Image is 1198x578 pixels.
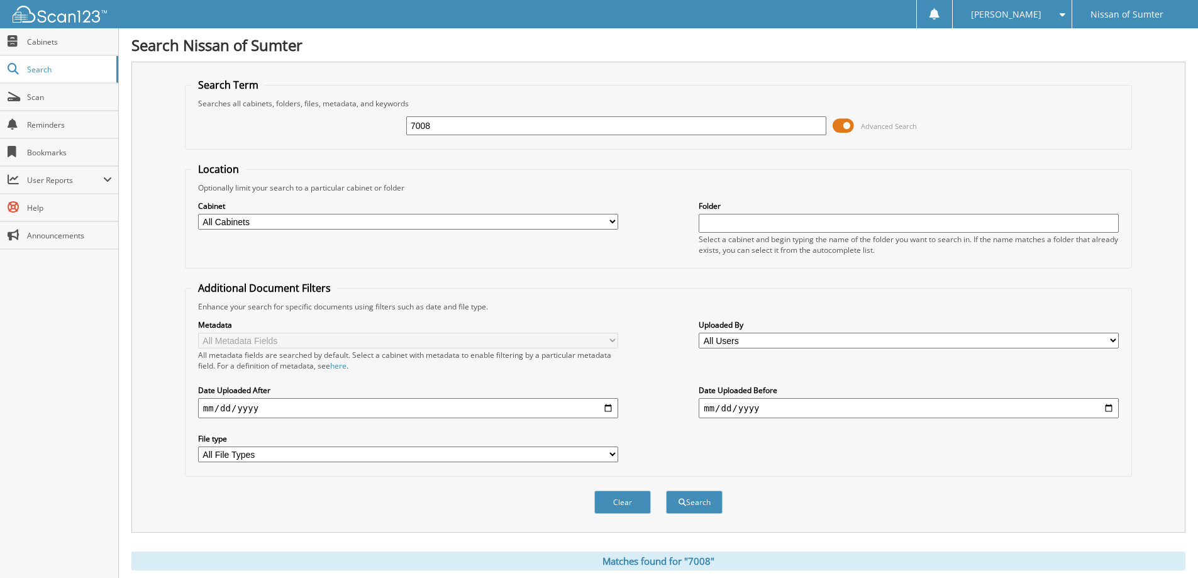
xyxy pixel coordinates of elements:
[192,281,337,295] legend: Additional Document Filters
[861,121,917,131] span: Advanced Search
[198,320,618,330] label: Metadata
[198,398,618,418] input: start
[699,320,1119,330] label: Uploaded By
[27,175,103,186] span: User Reports
[192,182,1125,193] div: Optionally limit your search to a particular cabinet or folder
[131,552,1185,570] div: Matches found for "7008"
[192,78,265,92] legend: Search Term
[198,433,618,444] label: File type
[27,147,112,158] span: Bookmarks
[594,491,651,514] button: Clear
[27,36,112,47] span: Cabinets
[192,98,1125,109] div: Searches all cabinets, folders, files, metadata, and keywords
[330,360,347,371] a: here
[699,398,1119,418] input: end
[27,92,112,103] span: Scan
[666,491,723,514] button: Search
[1090,11,1163,18] span: Nissan of Sumter
[699,385,1119,396] label: Date Uploaded Before
[198,385,618,396] label: Date Uploaded After
[27,203,112,213] span: Help
[27,64,110,75] span: Search
[699,234,1119,255] div: Select a cabinet and begin typing the name of the folder you want to search in. If the name match...
[131,35,1185,55] h1: Search Nissan of Sumter
[198,201,618,211] label: Cabinet
[192,162,245,176] legend: Location
[27,119,112,130] span: Reminders
[971,11,1041,18] span: [PERSON_NAME]
[27,230,112,241] span: Announcements
[198,350,618,371] div: All metadata fields are searched by default. Select a cabinet with metadata to enable filtering b...
[192,301,1125,312] div: Enhance your search for specific documents using filters such as date and file type.
[699,201,1119,211] label: Folder
[13,6,107,23] img: scan123-logo-white.svg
